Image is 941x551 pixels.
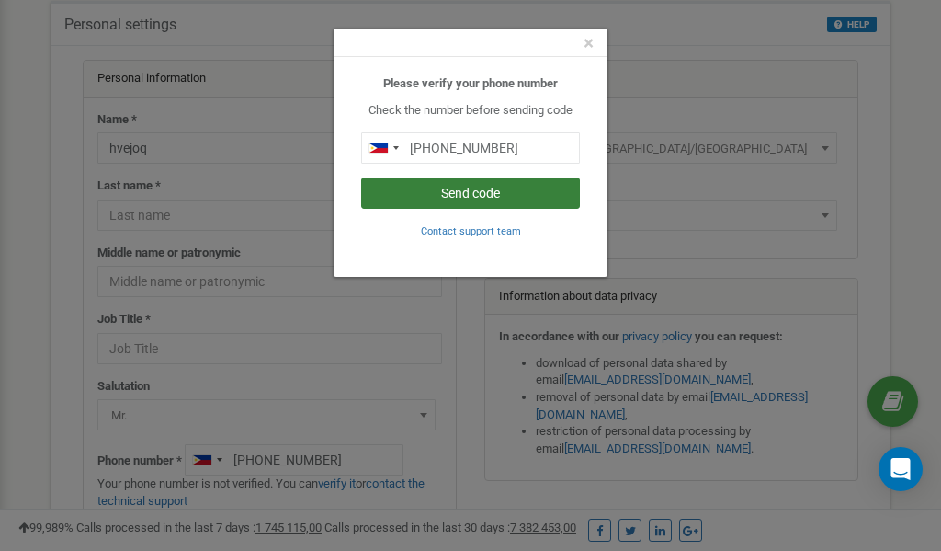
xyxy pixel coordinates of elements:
[879,447,923,491] div: Open Intercom Messenger
[421,225,521,237] small: Contact support team
[421,224,521,237] a: Contact support team
[362,133,404,163] div: Telephone country code
[383,76,558,90] b: Please verify your phone number
[584,34,594,53] button: Close
[361,178,580,209] button: Send code
[361,132,580,164] input: 0905 123 4567
[361,102,580,120] p: Check the number before sending code
[584,32,594,54] span: ×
